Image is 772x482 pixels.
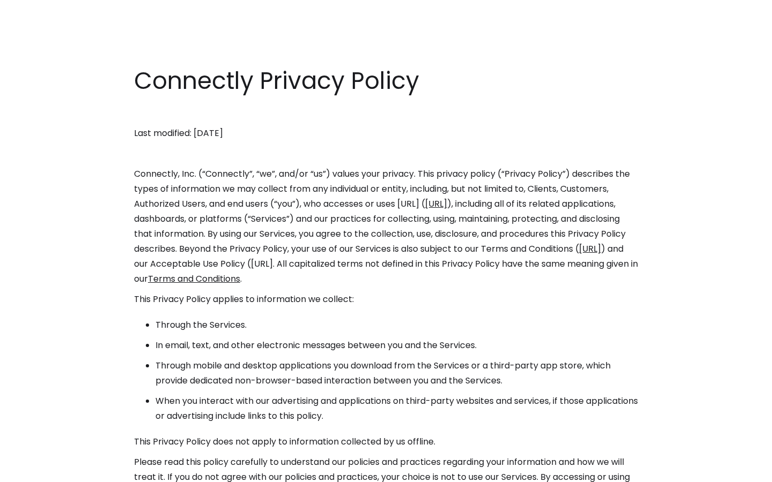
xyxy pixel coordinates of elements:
[21,463,64,478] ul: Language list
[134,434,638,449] p: This Privacy Policy does not apply to information collected by us offline.
[11,462,64,478] aside: Language selected: English
[134,106,638,120] p: ‍
[134,146,638,161] p: ‍
[155,394,638,424] li: When you interact with our advertising and applications on third-party websites and services, if ...
[155,338,638,353] li: In email, text, and other electronic messages between you and the Services.
[134,64,638,97] h1: Connectly Privacy Policy
[579,243,601,255] a: [URL]
[155,318,638,333] li: Through the Services.
[155,358,638,388] li: Through mobile and desktop applications you download from the Services or a third-party app store...
[134,292,638,307] p: This Privacy Policy applies to information we collect:
[134,126,638,141] p: Last modified: [DATE]
[134,167,638,287] p: Connectly, Inc. (“Connectly”, “we”, and/or “us”) values your privacy. This privacy policy (“Priva...
[425,198,447,210] a: [URL]
[148,273,240,285] a: Terms and Conditions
